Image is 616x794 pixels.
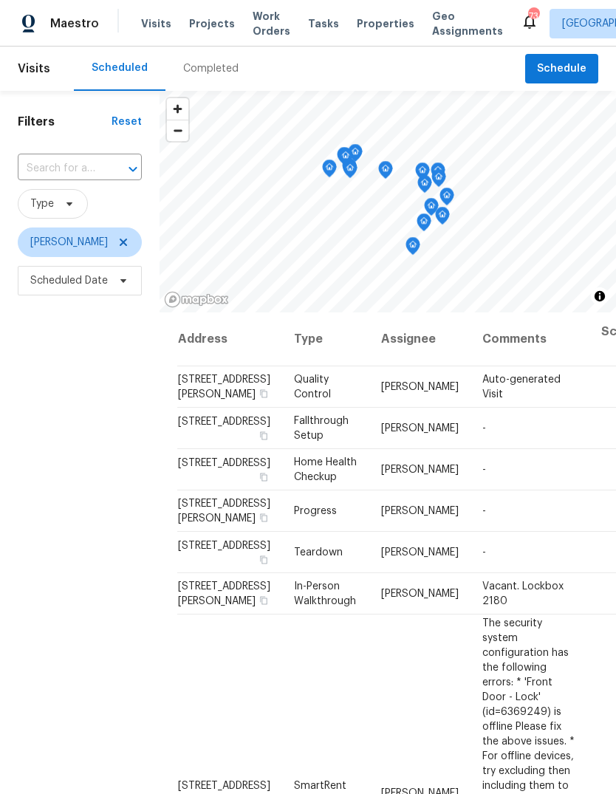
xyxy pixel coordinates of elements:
button: Copy Address [257,511,270,524]
div: Map marker [378,161,393,184]
div: Reset [112,114,142,129]
th: Type [282,312,369,366]
div: Completed [183,61,239,76]
span: Visits [141,16,171,31]
input: Search for an address... [18,157,100,180]
span: Fallthrough Setup [294,416,349,441]
th: Assignee [369,312,470,366]
span: Projects [189,16,235,31]
span: Visits [18,52,50,85]
span: [PERSON_NAME] [381,382,459,392]
span: [PERSON_NAME] [30,235,108,250]
span: [PERSON_NAME] [381,506,459,516]
span: Toggle attribution [595,288,604,304]
button: Zoom out [167,120,188,141]
button: Copy Address [257,387,270,400]
span: Scheduled Date [30,273,108,288]
span: In-Person Walkthrough [294,581,356,606]
span: [STREET_ADDRESS] [178,417,270,427]
div: Map marker [431,169,446,192]
div: Map marker [431,162,445,185]
button: Copy Address [257,594,270,607]
div: Map marker [348,144,363,167]
button: Copy Address [257,470,270,484]
div: Map marker [338,148,353,171]
span: [STREET_ADDRESS][PERSON_NAME] [178,581,270,606]
span: Schedule [537,60,586,78]
button: Schedule [525,54,598,84]
span: [PERSON_NAME] [381,589,459,599]
button: Zoom in [167,98,188,120]
div: Scheduled [92,61,148,75]
span: Progress [294,506,337,516]
div: Map marker [415,162,430,185]
span: Teardown [294,547,343,558]
button: Copy Address [257,553,270,567]
span: Quality Control [294,374,331,400]
span: Vacant. Lockbox 2180 [482,581,564,606]
span: Home Health Checkup [294,457,357,482]
div: Map marker [417,175,432,198]
span: Type [30,196,54,211]
h1: Filters [18,114,112,129]
div: Map marker [424,198,439,221]
span: [PERSON_NAME] [381,547,459,558]
div: 73 [528,9,538,24]
span: - [482,547,486,558]
div: Map marker [322,160,337,182]
span: [STREET_ADDRESS] [178,541,270,551]
span: Maestro [50,16,99,31]
span: [STREET_ADDRESS] [178,458,270,468]
div: Map marker [439,188,454,211]
span: [PERSON_NAME] [381,465,459,475]
div: Map marker [417,213,431,236]
div: Map marker [435,207,450,230]
th: Comments [470,312,589,366]
div: Map marker [405,237,420,260]
span: [STREET_ADDRESS][PERSON_NAME] [178,499,270,524]
button: Toggle attribution [591,287,609,305]
span: - [482,506,486,516]
span: - [482,423,486,434]
span: - [482,465,486,475]
span: Properties [357,16,414,31]
div: Map marker [337,147,352,170]
button: Copy Address [257,429,270,442]
button: Open [123,159,143,179]
span: Geo Assignments [432,9,503,38]
th: Address [177,312,282,366]
span: Work Orders [253,9,290,38]
div: Map marker [343,160,357,183]
span: Auto-generated Visit [482,374,561,400]
span: Tasks [308,18,339,29]
span: [STREET_ADDRESS][PERSON_NAME] [178,374,270,400]
span: [PERSON_NAME] [381,423,459,434]
a: Mapbox homepage [164,291,229,308]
